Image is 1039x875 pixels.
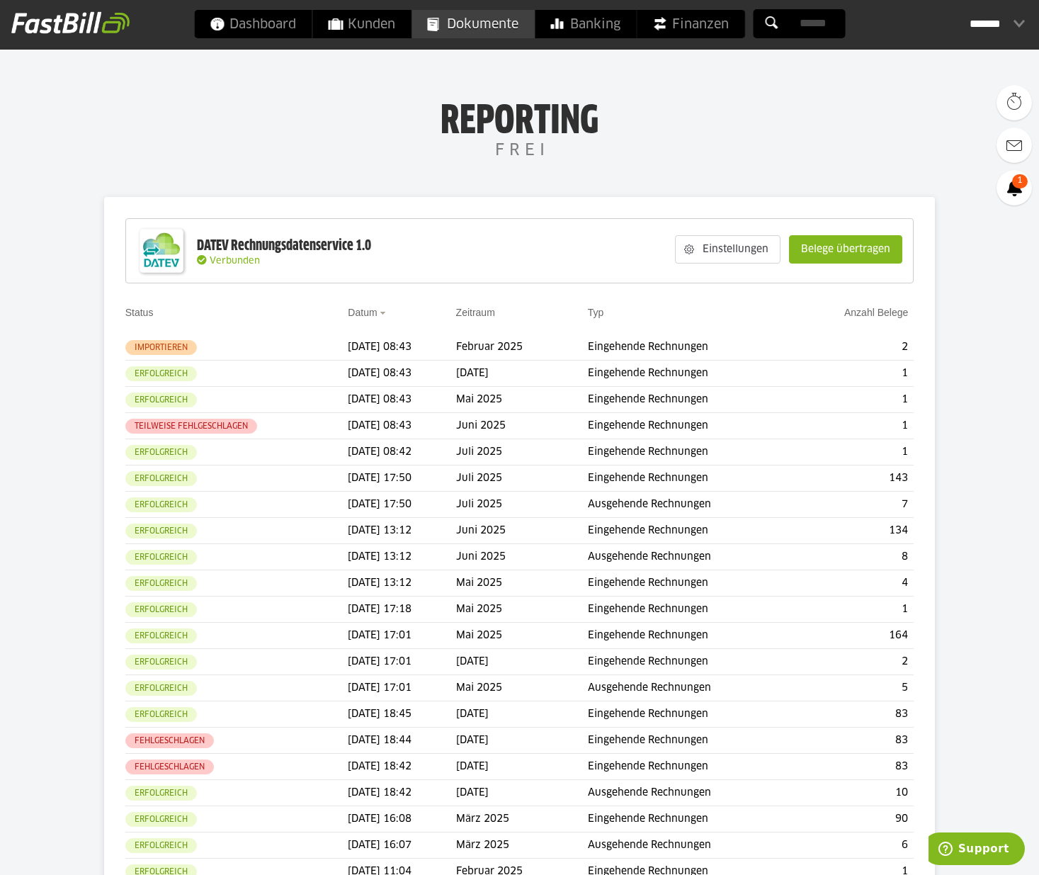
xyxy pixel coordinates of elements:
td: 5 [796,675,914,701]
td: Juli 2025 [456,492,588,518]
td: 4 [796,570,914,597]
td: Eingehende Rechnungen [588,623,796,649]
td: 164 [796,623,914,649]
td: Februar 2025 [456,334,588,361]
td: [DATE] [456,780,588,806]
sl-badge: Importieren [125,340,197,355]
td: Eingehende Rechnungen [588,518,796,544]
span: Finanzen [652,10,729,38]
sl-badge: Erfolgreich [125,393,197,407]
td: Ausgehende Rechnungen [588,832,796,859]
sl-button: Einstellungen [675,235,780,264]
td: Eingehende Rechnungen [588,387,796,413]
a: Banking [535,10,636,38]
span: Banking [550,10,620,38]
td: Eingehende Rechnungen [588,439,796,465]
iframe: Öffnet ein Widget, in dem Sie weitere Informationen finden [929,832,1025,868]
td: [DATE] [456,649,588,675]
sl-badge: Erfolgreich [125,576,197,591]
td: [DATE] 13:12 [348,544,455,570]
a: Kunden [312,10,411,38]
td: [DATE] [456,754,588,780]
td: 143 [796,465,914,492]
td: [DATE] 17:01 [348,649,455,675]
td: 134 [796,518,914,544]
td: [DATE] [456,701,588,728]
td: [DATE] 17:50 [348,465,455,492]
td: Juni 2025 [456,518,588,544]
td: Ausgehende Rechnungen [588,675,796,701]
img: DATEV-Datenservice Logo [133,222,190,279]
td: 90 [796,806,914,832]
a: 1 [997,170,1032,205]
td: [DATE] 13:12 [348,518,455,544]
td: 1 [796,597,914,623]
sl-badge: Erfolgreich [125,445,197,460]
td: 1 [796,413,914,439]
td: 6 [796,832,914,859]
td: Juli 2025 [456,465,588,492]
img: sort_desc.gif [380,312,389,315]
a: Typ [588,307,604,318]
sl-badge: Erfolgreich [125,602,197,617]
span: Kunden [328,10,395,38]
sl-badge: Erfolgreich [125,550,197,565]
td: [DATE] 18:42 [348,780,455,806]
td: [DATE] 17:01 [348,623,455,649]
td: [DATE] 13:12 [348,570,455,597]
sl-badge: Erfolgreich [125,497,197,512]
a: Zeitraum [456,307,495,318]
sl-badge: Erfolgreich [125,471,197,486]
img: fastbill_logo_white.png [11,11,130,34]
td: 7 [796,492,914,518]
td: [DATE] 17:18 [348,597,455,623]
td: Eingehende Rechnungen [588,570,796,597]
td: Eingehende Rechnungen [588,754,796,780]
span: Verbunden [210,256,260,266]
td: [DATE] 08:43 [348,334,455,361]
span: Dokumente [427,10,518,38]
sl-badge: Erfolgreich [125,838,197,853]
sl-badge: Erfolgreich [125,655,197,670]
td: [DATE] 18:45 [348,701,455,728]
td: 1 [796,439,914,465]
td: Eingehende Rechnungen [588,465,796,492]
a: Dashboard [194,10,312,38]
td: [DATE] 08:43 [348,361,455,387]
td: Ausgehende Rechnungen [588,544,796,570]
td: Mai 2025 [456,623,588,649]
td: Mai 2025 [456,387,588,413]
sl-badge: Erfolgreich [125,628,197,643]
td: Eingehende Rechnungen [588,597,796,623]
td: 1 [796,387,914,413]
div: DATEV Rechnungsdatenservice 1.0 [197,237,371,255]
td: Ausgehende Rechnungen [588,780,796,806]
td: [DATE] 08:43 [348,413,455,439]
td: Mai 2025 [456,675,588,701]
td: [DATE] 17:01 [348,675,455,701]
span: 1 [1012,174,1028,188]
td: Eingehende Rechnungen [588,361,796,387]
td: März 2025 [456,832,588,859]
sl-badge: Teilweise fehlgeschlagen [125,419,257,434]
sl-badge: Erfolgreich [125,524,197,538]
td: 2 [796,334,914,361]
td: [DATE] 18:44 [348,728,455,754]
td: Juli 2025 [456,439,588,465]
td: 1 [796,361,914,387]
td: 83 [796,754,914,780]
td: 8 [796,544,914,570]
sl-badge: Erfolgreich [125,707,197,722]
td: Juni 2025 [456,413,588,439]
a: Anzahl Belege [844,307,908,318]
sl-badge: Fehlgeschlagen [125,760,214,774]
td: [DATE] 16:07 [348,832,455,859]
td: [DATE] 17:50 [348,492,455,518]
a: Dokumente [411,10,534,38]
a: Finanzen [637,10,744,38]
td: Eingehende Rechnungen [588,649,796,675]
td: 2 [796,649,914,675]
sl-badge: Erfolgreich [125,366,197,381]
a: Datum [348,307,377,318]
